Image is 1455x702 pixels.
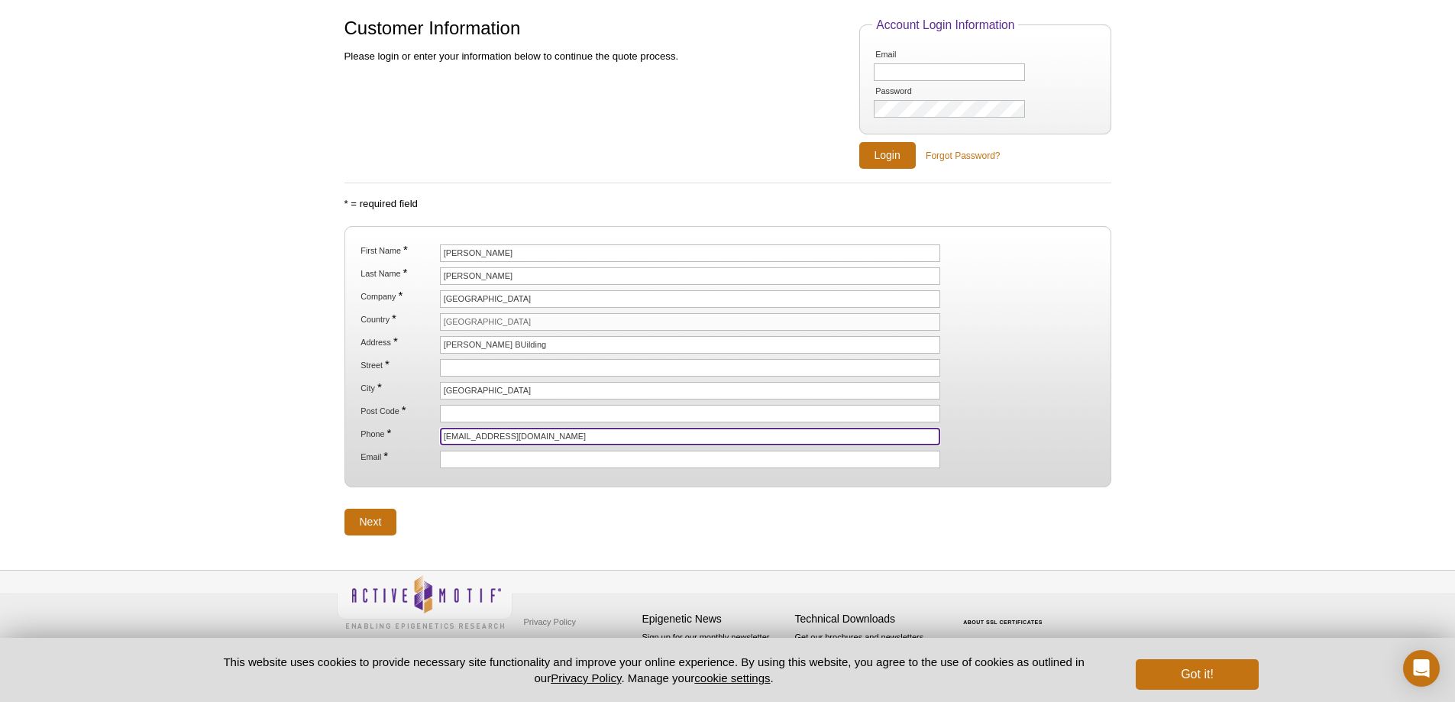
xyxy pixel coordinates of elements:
[642,613,787,626] h4: Epigenetic News
[948,597,1062,631] table: Click to Verify - This site chose Symantec SSL for secure e-commerce and confidential communicati...
[359,336,437,348] label: Address
[795,613,940,626] h4: Technical Downloads
[359,382,437,393] label: City
[344,18,844,40] h1: Customer Information
[551,671,621,684] a: Privacy Policy
[359,313,437,325] label: Country
[642,631,787,683] p: Sign up for our monthly newsletter highlighting recent publications in the field of epigenetics.
[344,509,397,535] input: Next
[520,633,600,656] a: Terms & Conditions
[872,18,1018,32] legend: Account Login Information
[359,267,437,279] label: Last Name
[874,86,952,96] label: Password
[344,197,1111,211] p: * = required field
[359,405,437,416] label: Post Code
[344,50,844,63] p: Please login or enter your information below to continue the quote process.
[963,620,1043,625] a: ABOUT SSL CERTIFICATES
[337,571,512,632] img: Active Motif,
[197,654,1111,686] p: This website uses cookies to provide necessary site functionality and improve your online experie...
[359,359,437,370] label: Street
[359,451,437,462] label: Email
[795,631,940,670] p: Get our brochures and newsletters, or request them by mail.
[694,671,770,684] button: cookie settings
[359,290,437,302] label: Company
[359,428,437,439] label: Phone
[926,149,1000,163] a: Forgot Password?
[359,244,437,256] label: First Name
[859,142,916,169] input: Login
[1403,650,1440,687] div: Open Intercom Messenger
[520,610,580,633] a: Privacy Policy
[1136,659,1258,690] button: Got it!
[874,50,952,60] label: Email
